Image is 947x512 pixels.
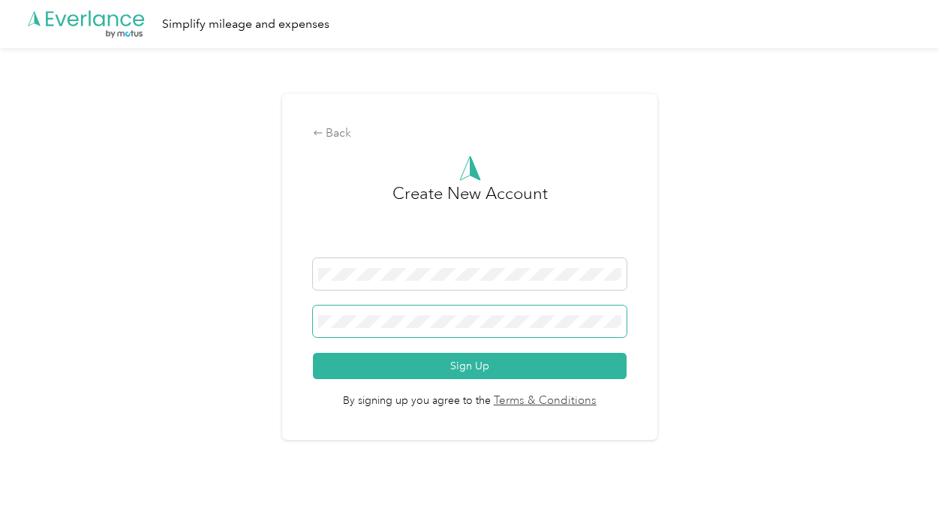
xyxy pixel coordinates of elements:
[313,379,627,409] span: By signing up you agree to the
[313,125,627,143] div: Back
[162,15,329,34] div: Simplify mileage and expenses
[491,393,597,410] a: Terms & Conditions
[392,181,548,258] h3: Create New Account
[313,353,627,379] button: Sign Up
